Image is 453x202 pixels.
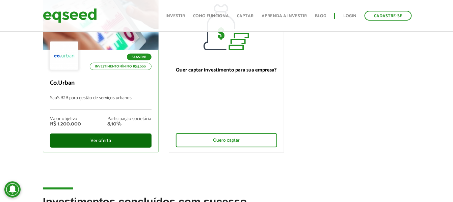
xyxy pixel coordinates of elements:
[50,80,152,87] p: Co.Urban
[365,11,412,21] a: Cadastre-se
[176,133,277,147] div: Quero captar
[50,95,152,110] p: SaaS B2B para gestão de serviços urbanos
[50,117,81,121] div: Valor objetivo
[237,14,254,18] a: Captar
[90,63,152,70] p: Investimento mínimo: R$ 5.000
[343,14,356,18] a: Login
[50,121,81,127] div: R$ 1.200.000
[176,67,277,73] p: Quer captar investimento para sua empresa?
[108,121,152,127] div: 8,10%
[165,14,185,18] a: Investir
[127,54,152,60] p: SaaS B2B
[43,7,97,25] img: EqSeed
[262,14,307,18] a: Aprenda a investir
[50,134,152,148] div: Ver oferta
[315,14,326,18] a: Blog
[193,14,229,18] a: Como funciona
[108,117,152,121] div: Participação societária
